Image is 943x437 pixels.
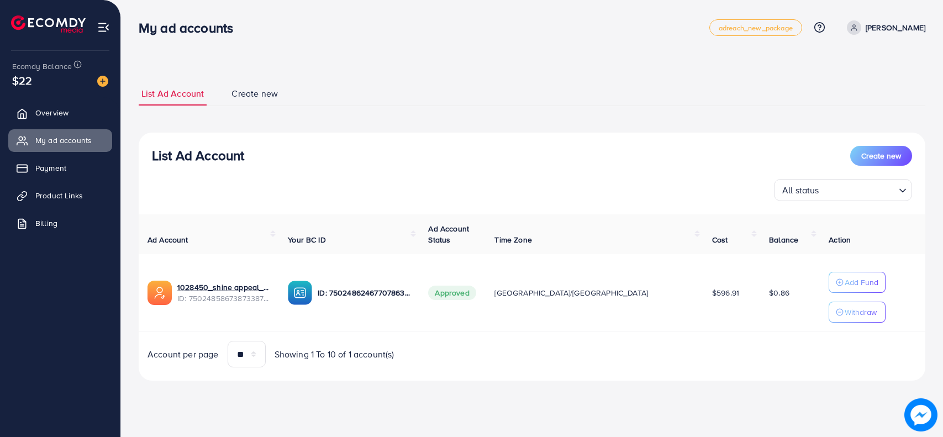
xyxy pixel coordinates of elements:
[8,102,112,124] a: Overview
[769,287,789,298] span: $0.86
[829,302,886,323] button: Withdraw
[139,20,242,36] h3: My ad accounts
[12,72,32,88] span: $22
[494,287,648,298] span: [GEOGRAPHIC_DATA]/[GEOGRAPHIC_DATA]
[494,234,531,245] span: Time Zone
[8,185,112,207] a: Product Links
[288,281,312,305] img: ic-ba-acc.ded83a64.svg
[231,87,278,100] span: Create new
[147,234,188,245] span: Ad Account
[177,282,270,293] a: 1028450_shine appeal_1746808772166
[861,150,901,161] span: Create new
[428,223,469,245] span: Ad Account Status
[769,234,798,245] span: Balance
[97,21,110,34] img: menu
[177,282,270,304] div: <span class='underline'>1028450_shine appeal_1746808772166</span></br>7502485867387338759
[12,61,72,72] span: Ecomdy Balance
[845,276,878,289] p: Add Fund
[35,162,66,173] span: Payment
[829,234,851,245] span: Action
[850,146,912,166] button: Create new
[141,87,204,100] span: List Ad Account
[866,21,925,34] p: [PERSON_NAME]
[318,286,410,299] p: ID: 7502486246770786320
[147,281,172,305] img: ic-ads-acc.e4c84228.svg
[845,306,877,319] p: Withdraw
[709,19,802,36] a: adreach_new_package
[780,182,821,198] span: All status
[8,212,112,234] a: Billing
[35,190,83,201] span: Product Links
[11,15,86,33] img: logo
[712,234,728,245] span: Cost
[842,20,925,35] a: [PERSON_NAME]
[774,179,912,201] div: Search for option
[904,398,937,431] img: image
[823,180,894,198] input: Search for option
[712,287,739,298] span: $596.91
[35,135,92,146] span: My ad accounts
[719,24,793,31] span: adreach_new_package
[8,129,112,151] a: My ad accounts
[275,348,394,361] span: Showing 1 To 10 of 1 account(s)
[97,76,108,87] img: image
[829,272,886,293] button: Add Fund
[288,234,326,245] span: Your BC ID
[428,286,476,300] span: Approved
[147,348,219,361] span: Account per page
[35,107,69,118] span: Overview
[152,148,244,164] h3: List Ad Account
[8,157,112,179] a: Payment
[35,218,57,229] span: Billing
[177,293,270,304] span: ID: 7502485867387338759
